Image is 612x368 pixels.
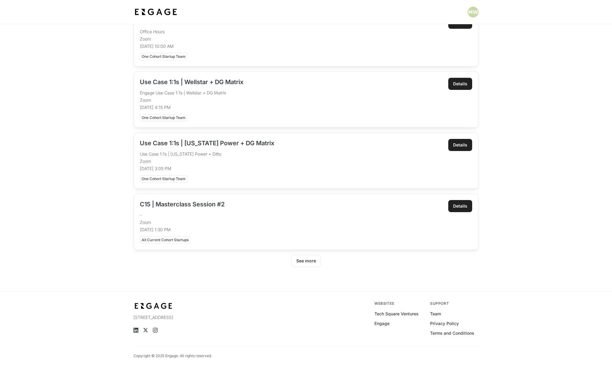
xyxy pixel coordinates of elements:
[140,97,442,103] p: Zoom
[430,320,459,327] a: Privacy Policy
[140,90,442,96] p: Engage Use Case 1:1s | Wellstar + DG Matrix
[133,314,239,320] p: [STREET_ADDRESS]
[140,139,442,147] h2: Use Case 1:1s | [US_STATE] Power + DG Matrix
[133,7,178,18] img: bdf1fb74-1727-4ba0-a5bd-bc74ae9fc70b.jpeg
[140,166,442,172] p: [DATE] 3:05 PM
[140,29,442,35] p: Office Hours
[448,78,472,90] a: Details
[140,114,187,121] div: One Cohort Startup Team
[453,81,467,87] div: Details
[140,236,190,244] div: All Current Cohort Startups
[430,330,474,336] a: Terms and Conditions
[133,353,212,358] p: Copyright © 2025 Engage. All rights reserved.
[140,200,442,209] h2: C15 | Masterclass Session #2
[468,7,479,18] button: Open profile menu
[296,258,316,264] div: See more
[430,301,479,306] div: Support
[140,53,187,60] div: One Cohort Startup Team
[468,7,479,18] img: Profile picture of Michael Wood
[448,200,472,212] a: Details
[133,301,173,311] img: bdf1fb74-1727-4ba0-a5bd-bc74ae9fc70b.jpeg
[374,320,390,327] a: Engage
[140,158,442,164] p: Zoom
[153,328,158,333] a: Instagram
[140,151,442,157] p: Use Case 1:1s | [US_STATE] Power + Ditto
[133,328,239,333] ul: Social media
[140,175,187,182] div: One Cohort Startup Team
[453,203,467,209] div: Details
[140,43,442,49] p: [DATE] 10:00 AM
[448,139,472,151] a: Details
[143,328,148,333] a: X (Twitter)
[140,78,442,86] h2: Use Case 1:1s | Wellstar + DG Matrix
[140,227,442,233] p: [DATE] 1:30 PM
[453,142,467,148] div: Details
[140,212,442,218] p: -
[291,255,321,267] button: See more
[374,311,419,317] a: Tech Square Ventures
[140,104,442,110] p: [DATE] 4:15 PM
[133,328,138,333] a: LinkedIn
[140,219,442,225] p: Zoom
[430,311,441,317] a: Team
[374,301,423,306] div: Websites
[140,36,442,42] p: Zoom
